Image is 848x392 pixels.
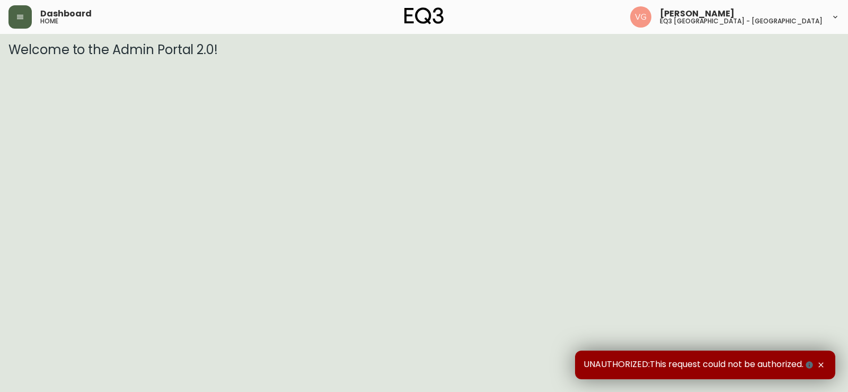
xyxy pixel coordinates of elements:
[660,10,735,18] span: [PERSON_NAME]
[40,10,92,18] span: Dashboard
[404,7,444,24] img: logo
[660,18,823,24] h5: eq3 [GEOGRAPHIC_DATA] - [GEOGRAPHIC_DATA]
[40,18,58,24] h5: home
[8,42,840,57] h3: Welcome to the Admin Portal 2.0!
[584,359,815,371] span: UNAUTHORIZED:This request could not be authorized.
[630,6,651,28] img: 876f05e53c5b52231d7ee1770617069b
